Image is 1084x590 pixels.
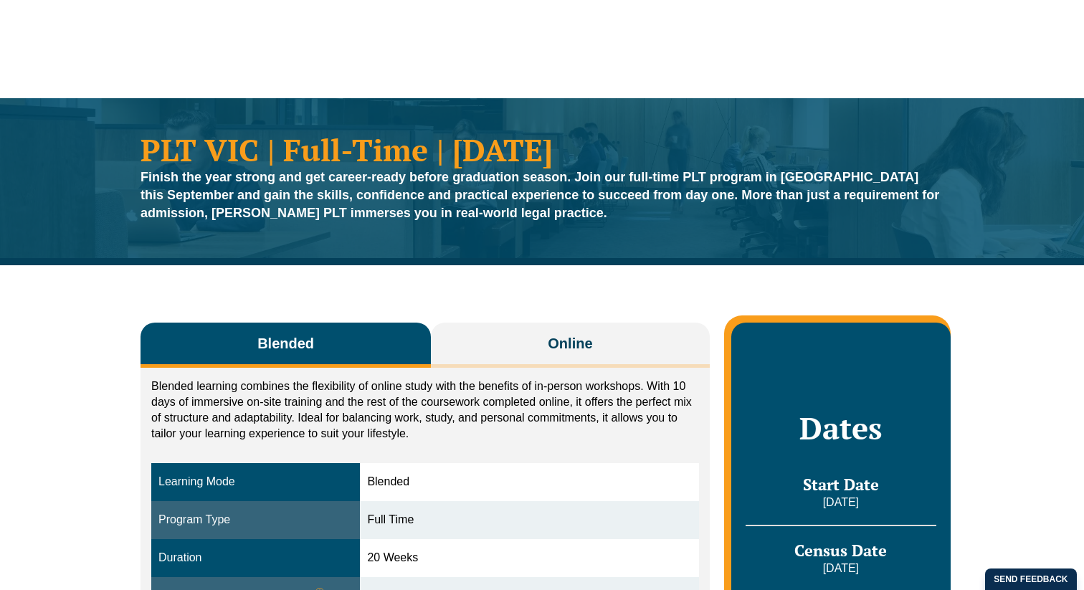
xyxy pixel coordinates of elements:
p: Blended learning combines the flexibility of online study with the benefits of in-person workshop... [151,379,699,442]
span: Census Date [794,540,887,561]
div: Program Type [158,512,353,528]
p: [DATE] [746,495,936,510]
h1: PLT VIC | Full-Time | [DATE] [141,134,943,165]
div: 20 Weeks [367,550,691,566]
strong: Finish the year strong and get career-ready before graduation season. Join our full-time PLT prog... [141,170,939,220]
div: Blended [367,474,691,490]
span: Blended [257,333,314,353]
div: Duration [158,550,353,566]
p: [DATE] [746,561,936,576]
h2: Dates [746,410,936,446]
div: Learning Mode [158,474,353,490]
span: Start Date [803,474,879,495]
span: Online [548,333,592,353]
div: Full Time [367,512,691,528]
